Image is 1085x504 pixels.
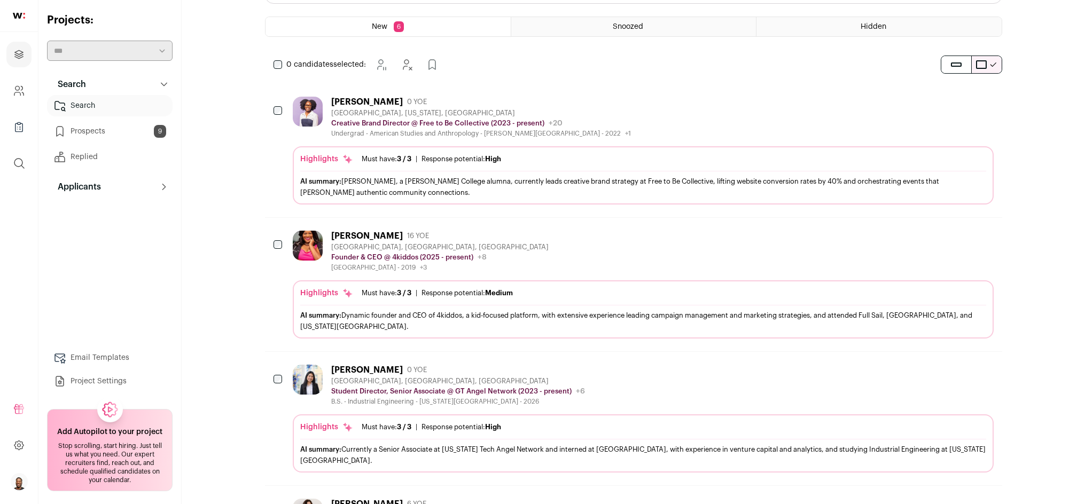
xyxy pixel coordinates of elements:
[54,442,166,484] div: Stop scrolling, start hiring. Just tell us what you need. Our expert recruiters find, reach out, ...
[372,23,387,30] span: New
[13,13,25,19] img: wellfound-shorthand-0d5821cbd27db2630d0214b213865d53afaa358527fdda9d0ea32b1df1b89c2c.svg
[300,312,341,319] span: AI summary:
[421,155,501,163] div: Response potential:
[300,154,353,164] div: Highlights
[47,121,173,142] a: Prospects9
[331,253,473,262] p: Founder & CEO @ 4kiddos (2025 - present)
[331,97,403,107] div: [PERSON_NAME]
[293,231,323,261] img: 1181e4fcac9da4d0266d4abd78d1ac442f509b0fd71089f33a45cba047f294ac
[549,120,563,127] span: +20
[421,423,501,431] div: Response potential:
[397,423,411,430] span: 3 / 3
[625,130,631,137] span: +1
[300,288,353,298] div: Highlights
[300,422,353,432] div: Highlights
[293,231,994,338] a: [PERSON_NAME] 16 YOE [GEOGRAPHIC_DATA], [GEOGRAPHIC_DATA], [GEOGRAPHIC_DATA] Founder & CEO @ 4kid...
[407,98,427,106] span: 0 YOE
[407,366,427,374] span: 0 YOE
[6,42,32,67] a: Projects
[407,232,429,240] span: 16 YOE
[331,397,585,406] div: B.S. - Industrial Engineering - [US_STATE][GEOGRAPHIC_DATA] - 2026
[485,423,501,430] span: High
[300,176,986,198] div: [PERSON_NAME], a [PERSON_NAME] College alumna, currently leads creative brand strategy at Free to...
[861,23,886,30] span: Hidden
[47,13,173,28] h2: Projects:
[6,114,32,140] a: Company Lists
[293,365,994,472] a: [PERSON_NAME] 0 YOE [GEOGRAPHIC_DATA], [GEOGRAPHIC_DATA], [GEOGRAPHIC_DATA] Student Director, Sen...
[154,125,166,138] span: 9
[286,61,333,68] span: 0 candidates
[362,423,501,431] ul: |
[331,377,585,385] div: [GEOGRAPHIC_DATA], [GEOGRAPHIC_DATA], [GEOGRAPHIC_DATA]
[293,365,323,395] img: ed9bccf016e930af5f0128dd064ab06663930b4fab66f74bdf6085dc98a12a53.jpg
[47,74,173,95] button: Search
[57,427,162,437] h2: Add Autopilot to your project
[394,21,404,32] span: 6
[756,17,1001,36] a: Hidden
[331,129,631,138] div: Undergrad - American Studies and Anthropology - [PERSON_NAME][GEOGRAPHIC_DATA] - 2022
[331,231,403,241] div: [PERSON_NAME]
[397,289,411,296] span: 3 / 3
[421,54,443,75] button: Add to Prospects
[370,54,392,75] button: Snooze
[485,289,513,296] span: Medium
[300,444,986,466] div: Currently a Senior Associate at [US_STATE] Tech Angel Network and interned at [GEOGRAPHIC_DATA], ...
[421,289,513,297] div: Response potential:
[300,310,986,332] div: Dynamic founder and CEO of 4kiddos, a kid-focused platform, with extensive experience leading cam...
[300,178,341,185] span: AI summary:
[47,176,173,198] button: Applicants
[576,388,585,395] span: +6
[47,409,173,491] a: Add Autopilot to your project Stop scrolling, start hiring. Just tell us what you need. Our exper...
[47,371,173,392] a: Project Settings
[300,446,341,453] span: AI summary:
[51,180,101,193] p: Applicants
[11,473,28,490] img: 17260293-medium_jpg
[331,119,544,128] p: Creative Brand Director @ Free to Be Collective (2023 - present)
[286,59,366,70] span: selected:
[362,423,411,431] div: Must have:
[362,289,513,297] ul: |
[331,109,631,117] div: [GEOGRAPHIC_DATA], [US_STATE], [GEOGRAPHIC_DATA]
[362,155,501,163] ul: |
[331,243,549,251] div: [GEOGRAPHIC_DATA], [GEOGRAPHIC_DATA], [GEOGRAPHIC_DATA]
[293,97,994,204] a: [PERSON_NAME] 0 YOE [GEOGRAPHIC_DATA], [US_STATE], [GEOGRAPHIC_DATA] Creative Brand Director @ Fr...
[511,17,756,36] a: Snoozed
[6,78,32,104] a: Company and ATS Settings
[51,78,86,91] p: Search
[47,347,173,368] a: Email Templates
[293,97,323,127] img: 1edd5c3bec58358131ef0365b3835ff19a63e9637941c5882e5d57abd155d5a9.jpg
[11,473,28,490] button: Open dropdown
[331,365,403,375] div: [PERSON_NAME]
[420,264,427,271] span: +3
[396,54,417,75] button: Hide
[485,155,501,162] span: High
[47,146,173,168] a: Replied
[331,263,549,272] div: [GEOGRAPHIC_DATA] - 2019
[478,254,487,261] span: +8
[362,155,411,163] div: Must have:
[362,289,411,297] div: Must have:
[47,95,173,116] a: Search
[613,23,643,30] span: Snoozed
[397,155,411,162] span: 3 / 3
[331,387,572,396] p: Student Director, Senior Associate @ GT Angel Network (2023 - present)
